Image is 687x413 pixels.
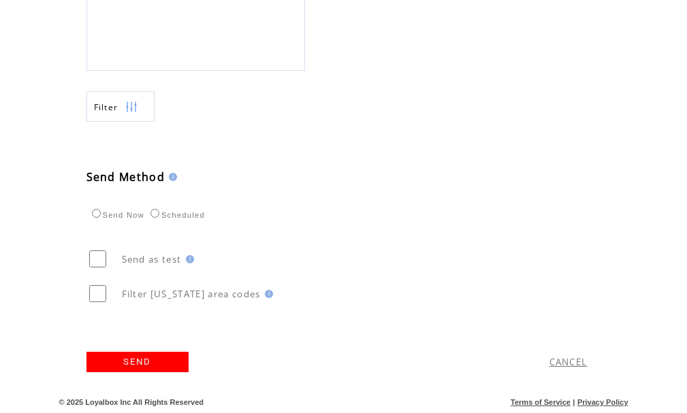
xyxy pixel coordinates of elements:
span: © 2025 Loyalbox Inc All Rights Reserved [59,398,204,406]
a: SEND [86,352,189,372]
label: Scheduled [147,211,205,219]
span: | [573,398,575,406]
a: Privacy Policy [577,398,628,406]
a: CANCEL [549,356,588,368]
label: Send Now [89,211,144,219]
span: Send as test [122,253,182,265]
img: help.gif [165,173,177,181]
img: filters.png [125,92,138,122]
img: help.gif [182,255,194,263]
input: Send Now [92,209,101,218]
img: help.gif [261,290,273,298]
span: Show filters [94,101,118,113]
input: Scheduled [150,209,159,218]
span: Filter [US_STATE] area codes [122,288,261,300]
a: Filter [86,91,155,122]
a: Terms of Service [511,398,571,406]
span: Send Method [86,169,165,184]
